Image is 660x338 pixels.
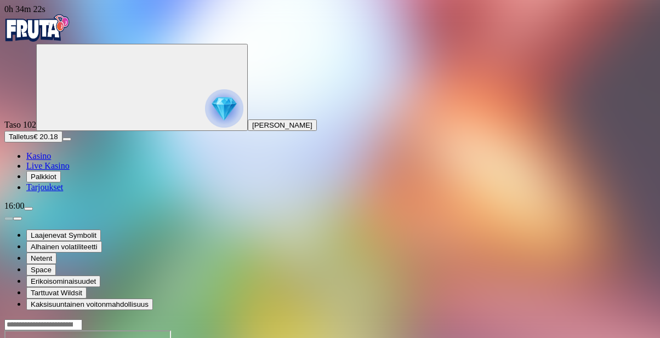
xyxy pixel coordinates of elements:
button: Netent [26,253,56,264]
button: [PERSON_NAME] [248,119,317,131]
button: Alhainen volatiliteetti [26,241,102,253]
span: Palkkiot [31,173,56,181]
button: Tarttuvat Wildsit [26,287,87,299]
span: Kaksisuuntainen voitonmahdollisuus [31,300,149,308]
button: next slide [13,217,22,220]
nav: Primary [4,14,656,192]
button: prev slide [4,217,13,220]
span: Tarttuvat Wildsit [31,289,82,297]
a: Fruta [4,34,70,43]
span: € 20.18 [33,133,58,141]
a: Kasino [26,151,51,161]
span: [PERSON_NAME] [252,121,312,129]
span: Alhainen volatiliteetti [31,243,98,251]
button: Palkkiot [26,171,61,182]
button: Space [26,264,56,276]
button: Kaksisuuntainen voitonmahdollisuus [26,299,153,310]
a: Tarjoukset [26,182,63,192]
input: Search [4,319,82,330]
span: user session time [4,4,45,14]
nav: Main menu [4,151,656,192]
span: Space [31,266,52,274]
img: reward progress [205,89,243,128]
span: Netent [31,254,52,262]
span: 16:00 [4,201,24,210]
span: Taso 102 [4,120,36,129]
span: Laajenevat Symbolit [31,231,96,239]
button: menu [62,138,71,141]
span: Erikoisominaisuudet [31,277,96,285]
button: Laajenevat Symbolit [26,230,101,241]
button: Talletusplus icon€ 20.18 [4,131,62,142]
img: Fruta [4,14,70,42]
button: menu [24,207,33,210]
button: reward progress [36,44,248,131]
span: Talletus [9,133,33,141]
button: Erikoisominaisuudet [26,276,100,287]
a: Live Kasino [26,161,70,170]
